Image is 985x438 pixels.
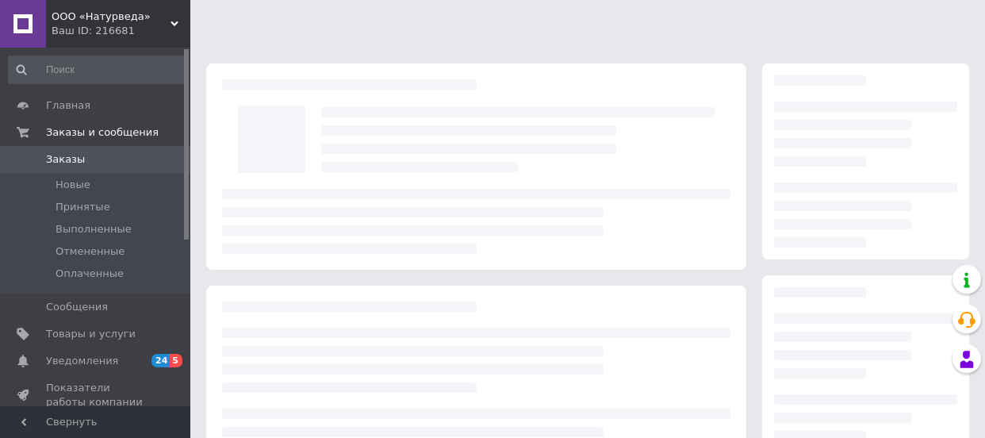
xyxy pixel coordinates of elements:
span: Уведомления [46,354,118,368]
span: Главная [46,98,90,113]
div: Ваш ID: 216681 [52,24,190,38]
span: Оплаченные [56,267,124,281]
span: Показатели работы компании [46,381,147,409]
span: Отмененные [56,244,125,259]
span: Сообщения [46,300,108,314]
span: Товары и услуги [46,327,136,341]
span: Принятые [56,200,110,214]
span: Заказы [46,152,85,167]
span: Заказы и сообщения [46,125,159,140]
span: 5 [170,354,182,367]
span: Новые [56,178,90,192]
span: Выполненные [56,222,132,236]
span: ООО «Натурведа» [52,10,171,24]
input: Поиск [8,56,186,84]
span: 24 [151,354,170,367]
